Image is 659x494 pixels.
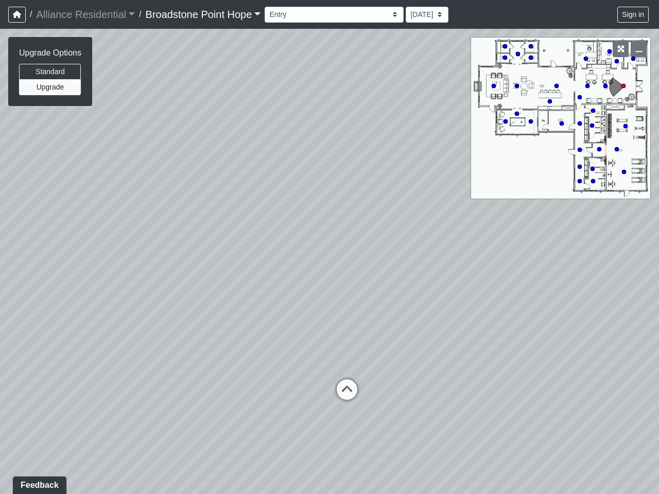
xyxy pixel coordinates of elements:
a: Alliance Residential [36,4,135,25]
button: Sign in [617,7,649,23]
span: / [135,4,145,25]
iframe: Ybug feedback widget [8,473,68,494]
a: Broadstone Point Hope [146,4,261,25]
h6: Upgrade Options [19,48,81,58]
button: Upgrade [19,79,81,95]
span: / [26,4,36,25]
button: Standard [19,64,81,80]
